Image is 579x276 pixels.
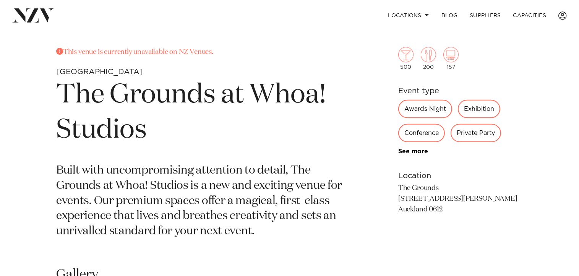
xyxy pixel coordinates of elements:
[398,85,523,97] h6: Event type
[56,163,344,239] p: Built with uncompromising attention to detail, The Grounds at Whoa! Studios is a new and exciting...
[398,170,523,182] h6: Location
[56,47,344,58] p: This venue is currently unavailable on NZ Venues.
[507,7,553,24] a: Capacities
[398,100,452,118] div: Awards Night
[443,47,459,70] div: 157
[435,7,464,24] a: BLOG
[56,78,344,148] h1: The Grounds at Whoa! Studios
[421,47,436,70] div: 200
[464,7,507,24] a: SUPPLIERS
[398,47,414,62] img: cocktail.png
[12,8,54,22] img: nzv-logo.png
[443,47,459,62] img: theatre.png
[382,7,435,24] a: Locations
[421,47,436,62] img: dining.png
[56,68,143,76] small: [GEOGRAPHIC_DATA]
[398,183,523,215] p: The Grounds [STREET_ADDRESS][PERSON_NAME] Auckland 0612
[398,124,445,142] div: Conference
[458,100,500,118] div: Exhibition
[451,124,501,142] div: Private Party
[398,47,414,70] div: 500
